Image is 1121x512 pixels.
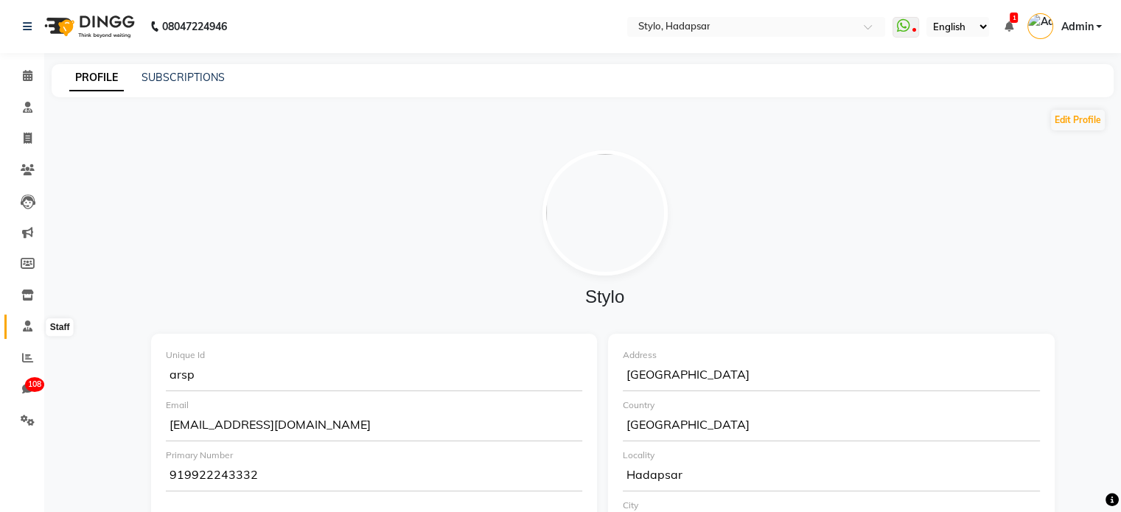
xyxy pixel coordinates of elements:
[162,6,227,47] b: 08047224946
[1061,19,1093,35] span: Admin
[623,449,1039,462] div: Locality
[166,412,582,441] div: [EMAIL_ADDRESS][DOMAIN_NAME]
[623,348,1039,362] div: Address
[46,319,74,337] div: Staff
[623,499,1039,512] div: City
[623,412,1039,441] div: [GEOGRAPHIC_DATA]
[1027,13,1053,39] img: Admin
[1004,20,1013,33] a: 1
[166,399,582,412] div: Email
[152,287,1058,308] h4: Stylo
[623,362,1039,391] div: [GEOGRAPHIC_DATA]
[1010,13,1018,23] span: 1
[1051,110,1105,130] button: Edit Profile
[69,65,124,91] a: PROFILE
[166,462,582,491] div: 919922243332
[542,150,668,276] img: A6CEA944-D20B-4C36-B336-6DE088F17C67.jpg
[38,6,139,47] img: logo
[166,449,582,462] div: Primary Number
[166,348,582,362] div: Unique Id
[166,362,582,391] div: arsp
[142,71,225,84] a: SUBSCRIPTIONS
[25,377,44,392] span: 108
[623,399,1039,412] div: Country
[623,462,1039,491] div: Hadapsar
[4,377,40,401] a: 108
